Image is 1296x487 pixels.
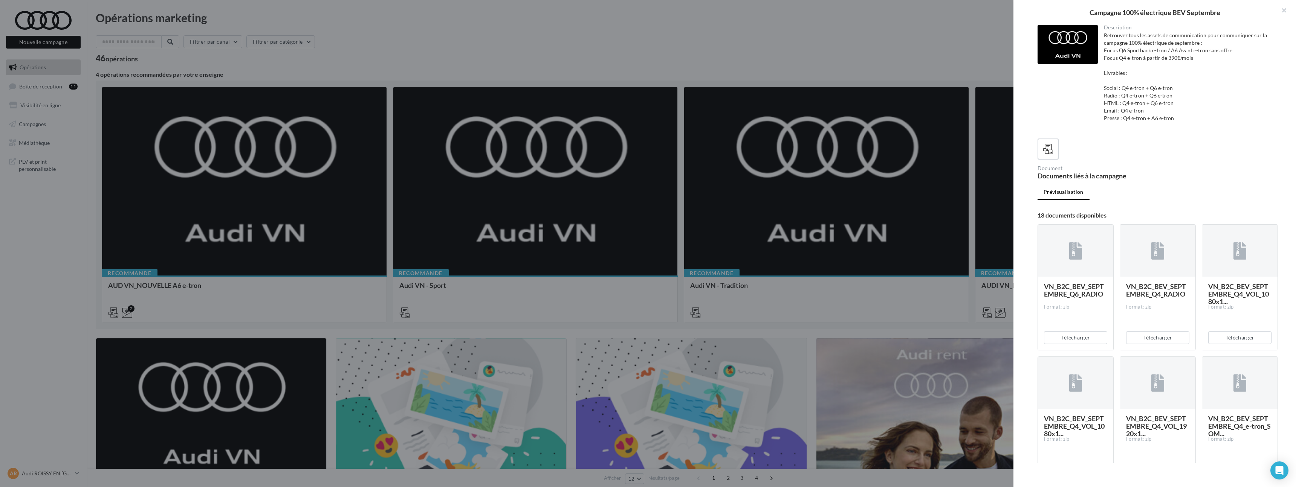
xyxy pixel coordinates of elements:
div: Campagne 100% électrique BEV Septembre [1025,9,1284,16]
div: Format: zip [1126,436,1189,443]
span: VN_B2C_BEV_SEPTEMBRE_Q6_RADIO [1044,282,1104,298]
button: Télécharger [1126,331,1189,344]
span: VN_B2C_BEV_SEPTEMBRE_Q4_VOL_1080x1... [1208,282,1269,306]
span: VN_B2C_BEV_SEPTEMBRE_Q4_RADIO [1126,282,1186,298]
span: VN_B2C_BEV_SEPTEMBRE_Q4_VOL_1920x1... [1126,414,1187,438]
div: Format: zip [1044,304,1107,310]
div: Description [1104,25,1272,30]
div: Documents liés à la campagne [1038,172,1155,179]
div: Open Intercom Messenger [1270,461,1288,479]
span: VN_B2C_BEV_SEPTEMBRE_Q4_e-tron_SOM... [1208,414,1271,438]
button: Télécharger [1208,331,1272,344]
div: Retrouvez tous les assets de communication pour communiquer sur la campagne 100% électrique de se... [1104,32,1272,129]
div: Format: zip [1126,304,1189,310]
div: Format: zip [1044,436,1107,443]
div: 18 documents disponibles [1038,212,1278,218]
button: Télécharger [1044,331,1107,344]
div: Format: zip [1208,436,1272,443]
span: VN_B2C_BEV_SEPTEMBRE_Q4_VOL_1080x1... [1044,414,1105,438]
div: Format: zip [1208,304,1272,310]
div: Document [1038,166,1155,171]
